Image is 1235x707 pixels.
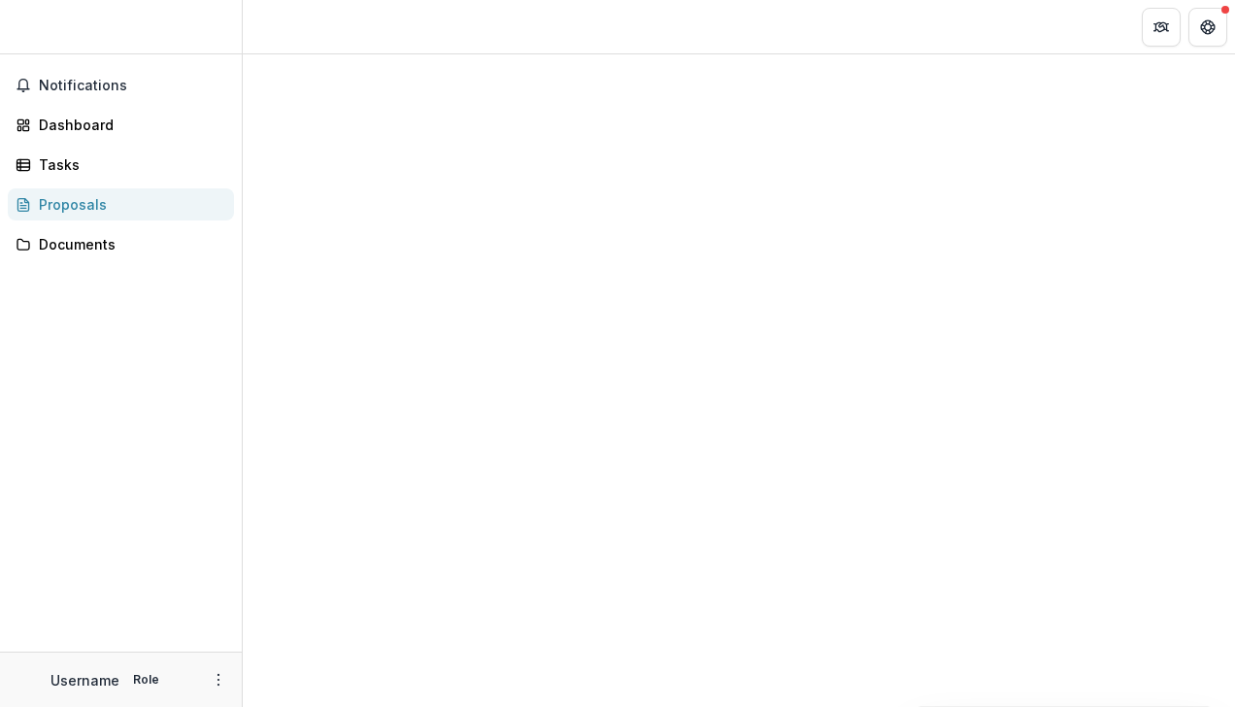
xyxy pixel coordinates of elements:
[39,78,226,94] span: Notifications
[1142,8,1181,47] button: Partners
[39,154,218,175] div: Tasks
[207,668,230,691] button: More
[39,234,218,254] div: Documents
[8,228,234,260] a: Documents
[127,671,165,689] p: Role
[50,670,119,690] p: Username
[8,149,234,181] a: Tasks
[39,115,218,135] div: Dashboard
[39,194,218,215] div: Proposals
[8,70,234,101] button: Notifications
[8,109,234,141] a: Dashboard
[1188,8,1227,47] button: Get Help
[8,188,234,220] a: Proposals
